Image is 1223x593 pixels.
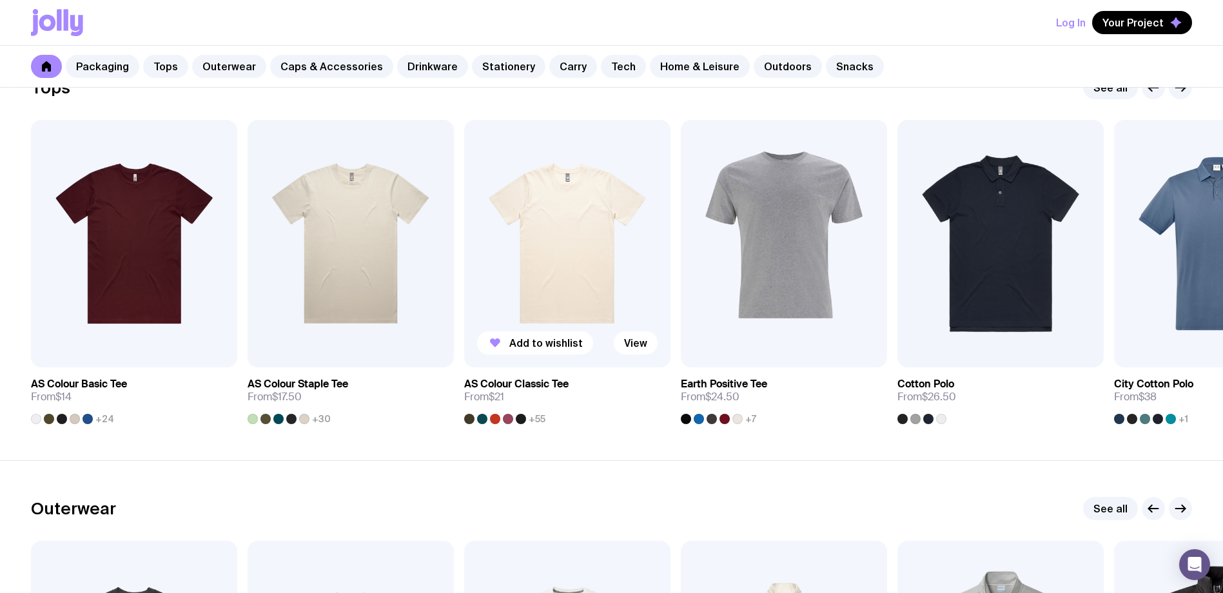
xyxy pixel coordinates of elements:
[897,378,954,391] h3: Cotton Polo
[1083,497,1138,520] a: See all
[31,78,70,97] h2: Tops
[55,390,72,403] span: $14
[922,390,956,403] span: $26.50
[745,414,756,424] span: +7
[614,331,658,355] a: View
[270,55,393,78] a: Caps & Accessories
[464,378,569,391] h3: AS Colour Classic Tee
[1056,11,1086,34] button: Log In
[248,367,454,424] a: AS Colour Staple TeeFrom$17.50+30
[192,55,266,78] a: Outerwear
[681,378,767,391] h3: Earth Positive Tee
[248,378,348,391] h3: AS Colour Staple Tee
[705,390,739,403] span: $24.50
[31,367,237,424] a: AS Colour Basic TeeFrom$14+24
[397,55,468,78] a: Drinkware
[1092,11,1192,34] button: Your Project
[31,391,72,403] span: From
[826,55,884,78] a: Snacks
[681,391,739,403] span: From
[472,55,545,78] a: Stationery
[601,55,646,78] a: Tech
[31,499,116,518] h2: Outerwear
[1179,549,1210,580] div: Open Intercom Messenger
[143,55,188,78] a: Tops
[312,414,331,424] span: +30
[31,378,127,391] h3: AS Colour Basic Tee
[248,391,302,403] span: From
[1114,378,1193,391] h3: City Cotton Polo
[509,336,583,349] span: Add to wishlist
[95,414,114,424] span: +24
[464,367,670,424] a: AS Colour Classic TeeFrom$21+55
[650,55,750,78] a: Home & Leisure
[897,391,956,403] span: From
[66,55,139,78] a: Packaging
[754,55,822,78] a: Outdoors
[1179,414,1188,424] span: +1
[489,390,504,403] span: $21
[529,414,545,424] span: +55
[477,331,593,355] button: Add to wishlist
[1083,76,1138,99] a: See all
[1114,391,1157,403] span: From
[1139,390,1157,403] span: $38
[681,367,887,424] a: Earth Positive TeeFrom$24.50+7
[1102,16,1164,29] span: Your Project
[549,55,597,78] a: Carry
[272,390,302,403] span: $17.50
[464,391,504,403] span: From
[897,367,1104,424] a: Cotton PoloFrom$26.50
